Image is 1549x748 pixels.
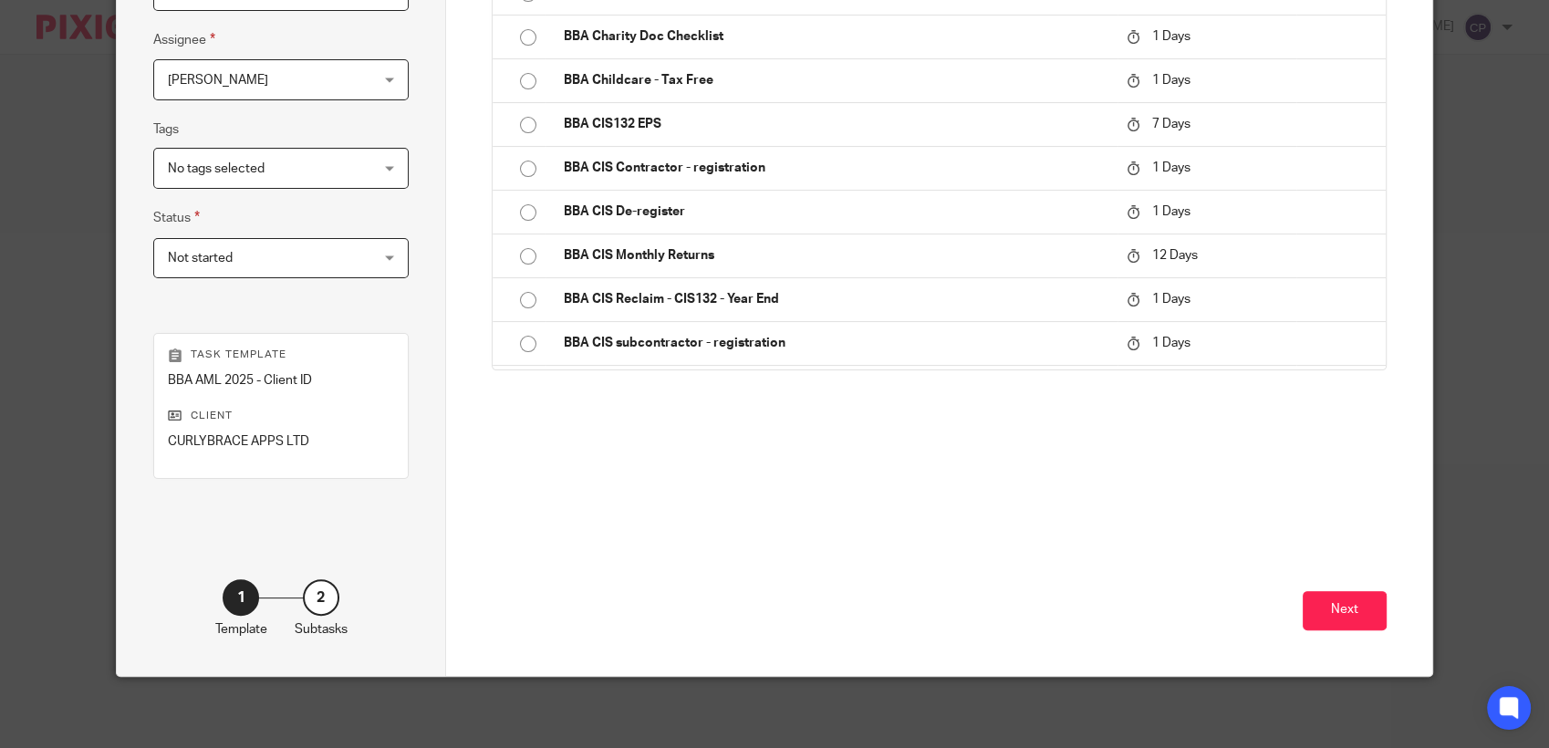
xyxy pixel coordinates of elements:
[564,290,1108,308] p: BBA CIS Reclaim - CIS132 - Year End
[223,579,259,616] div: 1
[215,620,267,639] p: Template
[168,162,265,175] span: No tags selected
[1152,118,1190,130] span: 7 Days
[168,409,393,423] p: Client
[153,29,215,50] label: Assignee
[1152,293,1190,306] span: 1 Days
[168,348,393,362] p: Task template
[564,159,1108,177] p: BBA CIS Contractor - registration
[168,432,393,451] p: CURLYBRACE APPS LTD
[564,115,1108,133] p: BBA CIS132 EPS
[564,203,1108,221] p: BBA CIS De-register
[295,620,348,639] p: Subtasks
[1152,161,1190,174] span: 1 Days
[168,371,393,390] p: BBA AML 2025 - Client ID
[1152,249,1198,262] span: 12 Days
[564,246,1108,265] p: BBA CIS Monthly Returns
[168,74,268,87] span: [PERSON_NAME]
[1152,337,1190,349] span: 1 Days
[564,27,1108,46] p: BBA Charity Doc Checklist
[303,579,339,616] div: 2
[1152,74,1190,87] span: 1 Days
[153,207,200,228] label: Status
[168,252,233,265] span: Not started
[564,71,1108,89] p: BBA Childcare - Tax Free
[153,120,179,139] label: Tags
[1152,205,1190,218] span: 1 Days
[564,334,1108,352] p: BBA CIS subcontractor - registration
[1303,591,1387,630] button: Next
[1152,30,1190,43] span: 1 Days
